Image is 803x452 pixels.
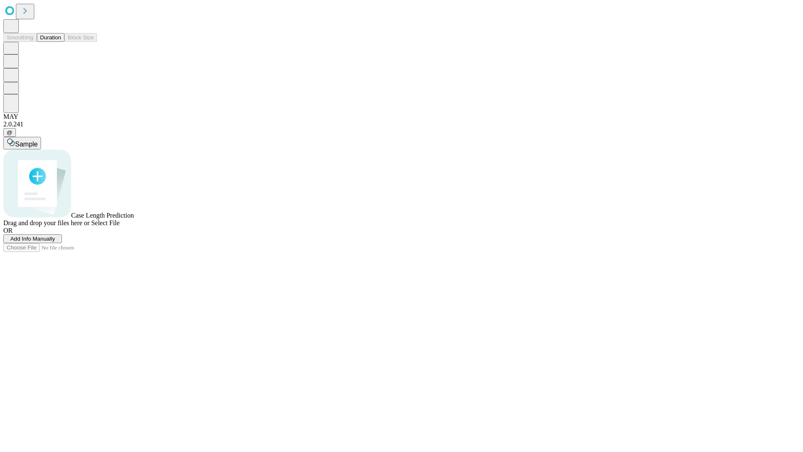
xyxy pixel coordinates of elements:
[3,113,800,121] div: MAY
[37,33,64,42] button: Duration
[64,33,97,42] button: Block Size
[3,219,90,226] span: Drag and drop your files here or
[7,129,13,136] span: @
[3,137,41,149] button: Sample
[3,234,62,243] button: Add Info Manually
[15,141,38,148] span: Sample
[3,128,16,137] button: @
[3,227,13,234] span: OR
[10,236,55,242] span: Add Info Manually
[3,33,37,42] button: Smoothing
[71,212,134,219] span: Case Length Prediction
[3,121,800,128] div: 2.0.241
[91,219,120,226] span: Select File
